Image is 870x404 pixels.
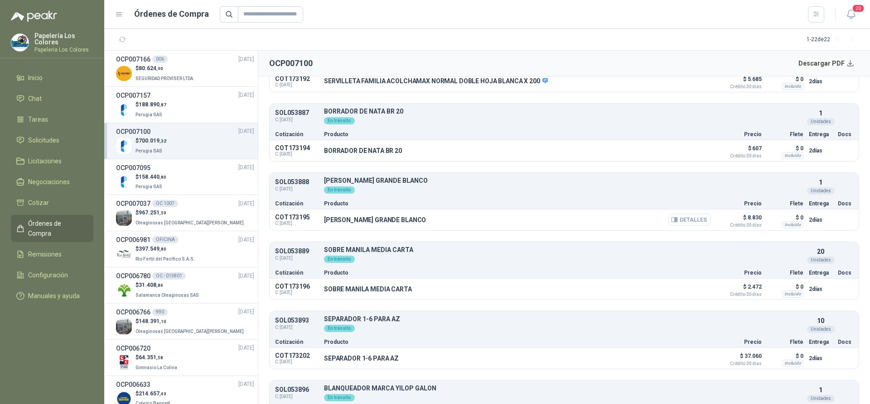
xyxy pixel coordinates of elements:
h3: OCP007157 [116,90,150,100]
span: Remisiones [28,249,62,259]
span: Crédito 30 días [716,223,762,228]
p: SOL053887 [275,109,319,116]
span: [DATE] [238,308,254,316]
span: C: [DATE] [275,185,319,193]
p: BORRADOR DE NATA BR 20 [324,147,402,154]
p: 1 [819,108,822,118]
div: 006 [152,56,168,63]
h3: OCP006766 [116,307,150,317]
span: Tareas [28,114,48,124]
p: COT173194 [275,144,319,152]
span: [DATE] [238,200,254,208]
span: 214.657 [139,390,166,397]
button: Descargar PDF [793,54,860,72]
p: $ [135,390,172,398]
p: $ [135,137,166,145]
p: 20 [817,247,824,257]
a: Órdenes de Compra [11,215,93,242]
span: [DATE] [238,380,254,389]
span: ,59 [159,210,166,215]
span: Rio Fertil del Pacífico S.A.S. [135,257,195,261]
p: [PERSON_NAME] GRANDE BLANCO [324,177,803,184]
span: ,10 [159,319,166,324]
img: Company Logo [116,318,132,334]
p: Docs [838,132,853,137]
p: COT173195 [275,214,319,221]
p: COT173192 [275,75,319,82]
p: Entrega [809,132,832,137]
span: Cotizar [28,198,49,208]
div: Unidades [807,395,835,402]
h3: OCP006981 [116,235,150,245]
h3: OCP007100 [116,127,150,137]
p: Docs [838,339,853,345]
button: 20 [843,6,859,23]
span: ,80 [159,247,166,252]
p: $ 0 [767,74,803,85]
div: Unidades [807,118,835,125]
p: Flete [767,201,803,206]
span: Manuales y ayuda [28,291,80,301]
span: 31.408 [139,282,163,288]
p: Docs [838,270,853,276]
p: $ 37.060 [716,351,762,366]
img: Company Logo [116,355,132,371]
span: Órdenes de Compra [28,219,85,238]
p: SOL053889 [275,248,319,255]
p: Flete [767,132,803,137]
span: [DATE] [238,55,254,64]
p: Producto [324,132,711,137]
p: Papelería Los Colores [34,33,93,45]
p: SERVILLETA FAMILIA ACOLCHAMAX NORMAL DOBLE HOJA BLANCA X 200 [324,77,548,86]
span: 80.624 [139,65,163,71]
p: $ [135,209,246,217]
h1: Órdenes de Compra [134,8,209,20]
span: [DATE] [238,236,254,244]
p: Producto [324,339,711,345]
span: [DATE] [238,163,254,172]
p: Entrega [809,270,832,276]
img: Company Logo [116,210,132,226]
p: $ 0 [767,212,803,223]
div: 1 - 22 de 22 [807,33,859,47]
a: Licitaciones [11,152,93,170]
span: 397.549 [139,246,166,252]
p: SOL053893 [275,317,319,324]
p: 1 [819,177,822,187]
p: Entrega [809,201,832,206]
p: Cotización [275,270,319,276]
span: Crédito 30 días [716,361,762,366]
span: 967.251 [139,209,166,216]
a: OCP007037OC 1007[DATE] Company Logo$967.251,59Oleaginosas [GEOGRAPHIC_DATA][PERSON_NAME] [116,199,254,227]
span: [DATE] [238,344,254,352]
a: Negociaciones [11,173,93,190]
p: SOL053896 [275,386,319,393]
h3: OCP006720 [116,343,150,353]
span: ,32 [159,138,166,143]
a: OCP007166006[DATE] Company Logo$80.624,90SEGURIDAD PROVISER LTDA [116,54,254,83]
p: $ [135,281,201,290]
h3: OCP006633 [116,380,150,390]
span: Inicio [28,73,43,83]
p: SOL053888 [275,179,319,185]
span: ,86 [156,283,163,288]
div: En tránsito [324,256,355,263]
p: Cotización [275,339,319,345]
a: OCP006720[DATE] Company Logo$64.351,58Gimnasio La Colina [116,343,254,372]
p: Cotización [275,201,319,206]
a: Manuales y ayuda [11,287,93,304]
span: Negociaciones [28,177,70,187]
span: [DATE] [238,127,254,136]
span: 64.351 [139,354,163,361]
span: SEGURIDAD PROVISER LTDA [135,76,193,81]
h3: OCP007166 [116,54,150,64]
p: BORRADOR DE NATA BR 20 [324,108,803,115]
div: Unidades [807,187,835,195]
p: $ [135,64,195,73]
span: Oleaginosas [GEOGRAPHIC_DATA][PERSON_NAME] [135,220,244,225]
span: Oleaginosas [GEOGRAPHIC_DATA][PERSON_NAME] [135,329,244,334]
span: Crédito 30 días [716,292,762,297]
span: 188.890 [139,101,166,108]
span: C: [DATE] [275,255,319,262]
p: Flete [767,270,803,276]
